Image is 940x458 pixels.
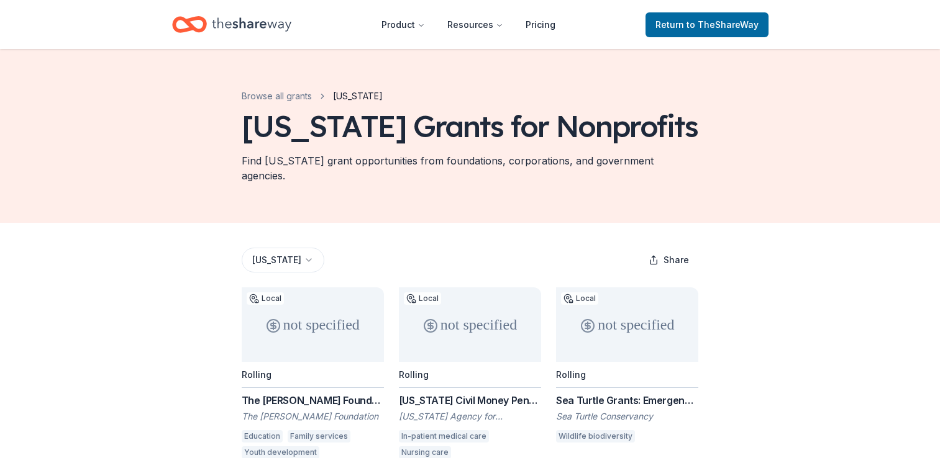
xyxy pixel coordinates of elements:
div: Find [US_STATE] grant opportunities from foundations, corporations, and government agencies. [242,153,699,183]
div: Family services [288,430,350,442]
a: Pricing [516,12,565,37]
div: not specified [399,287,541,362]
div: Sea Turtle Conservancy [556,410,698,423]
a: Returnto TheShareWay [646,12,769,37]
div: The [PERSON_NAME] Foundation [242,410,384,423]
button: Share [639,248,699,272]
div: Education [242,430,283,442]
div: In-patient medical care [399,430,489,442]
button: Product [372,12,435,37]
nav: Main [372,10,565,39]
div: Local [247,292,284,305]
a: Home [172,10,291,39]
div: Wildlife biodiversity [556,430,635,442]
div: not specified [556,287,698,362]
div: [US_STATE] Agency for Healthcare Administration [399,410,541,423]
div: Sea Turtle Grants: Emergency Fund [556,393,698,408]
button: Resources [437,12,513,37]
a: not specifiedLocalRollingSea Turtle Grants: Emergency FundSea Turtle ConservancyWildlife biodiver... [556,287,698,446]
span: to TheShareWay [687,19,759,30]
div: Rolling [556,369,586,380]
div: Local [404,292,441,305]
a: Browse all grants [242,89,312,104]
div: The [PERSON_NAME] Foundation Grant [242,393,384,408]
span: [US_STATE] [333,89,383,104]
div: [US_STATE] Civil Money Penalty (CMP) Funds [399,393,541,408]
nav: breadcrumb [242,89,383,104]
div: not specified [242,287,384,362]
div: Rolling [242,369,272,380]
div: Rolling [399,369,429,380]
div: Local [561,292,598,305]
div: [US_STATE] Grants for Nonprofits [242,109,698,143]
span: Return [655,17,759,32]
span: Share [664,253,689,267]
